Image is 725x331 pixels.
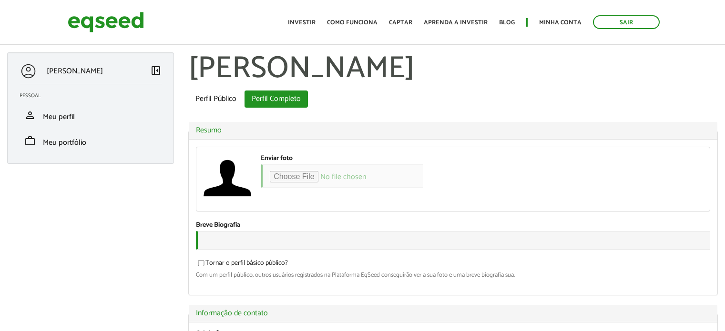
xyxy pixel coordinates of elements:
li: Meu portfólio [12,128,169,154]
span: work [24,135,36,147]
label: Enviar foto [261,155,293,162]
img: EqSeed [68,10,144,35]
a: personMeu perfil [20,110,162,121]
a: Como funciona [327,20,378,26]
a: Informação de contato [196,310,710,317]
h2: Pessoal [20,93,169,99]
a: Sair [593,15,660,29]
input: Tornar o perfil básico público? [193,260,210,266]
a: Perfil Completo [245,90,308,108]
li: Meu perfil [12,102,169,128]
a: Captar [389,20,412,26]
a: Aprenda a investir [424,20,488,26]
span: Meu perfil [43,110,75,123]
span: left_panel_close [150,65,162,76]
a: Minha conta [539,20,582,26]
a: Investir [288,20,316,26]
div: Com um perfil público, outros usuários registrados na Plataforma EqSeed conseguirão ver a sua fot... [196,272,710,278]
label: Breve Biografia [196,222,240,229]
span: Meu portfólio [43,136,86,149]
p: [PERSON_NAME] [47,67,103,76]
h1: [PERSON_NAME] [188,52,718,86]
span: person [24,110,36,121]
a: Ver perfil do usuário. [204,154,251,202]
img: Foto de JOSE SÉRGIO SUSKO FILHO [204,154,251,202]
label: Tornar o perfil básico público? [196,260,288,270]
a: workMeu portfólio [20,135,162,147]
a: Blog [499,20,515,26]
a: Perfil Público [188,90,244,108]
a: Resumo [196,127,710,134]
a: Colapsar menu [150,65,162,78]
